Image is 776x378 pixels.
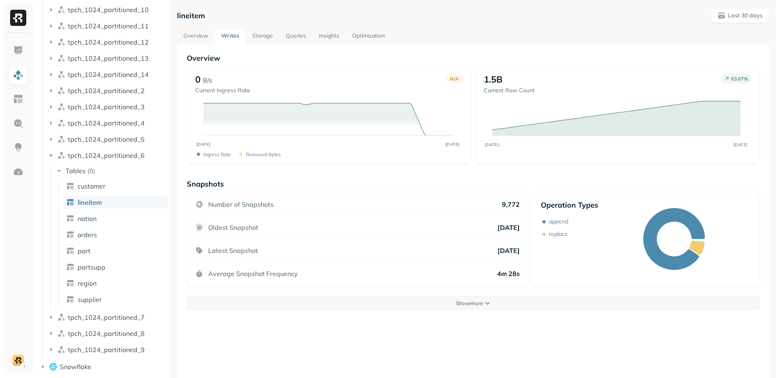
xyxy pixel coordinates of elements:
[728,12,763,19] p: Last 30 days
[47,327,167,340] button: tpch_1024_partitioned_8
[208,246,258,255] p: Latest Snapshot
[215,29,246,44] a: Writes
[13,70,23,80] img: Assets
[498,246,520,255] p: [DATE]
[187,179,224,189] p: Snapshots
[549,230,568,238] p: replace
[66,231,74,239] img: table
[63,228,168,241] a: orders
[66,279,74,287] img: table
[498,223,520,231] p: [DATE]
[57,103,65,111] img: namespace
[13,167,23,177] img: Optimization
[66,214,74,223] img: table
[68,151,145,159] span: tpch_1024_partitioned_6
[63,244,168,257] a: part
[484,87,535,94] p: Current Row Count
[78,279,97,287] span: region
[47,133,167,146] button: tpch_1024_partitioned_5
[47,343,167,356] button: tpch_1024_partitioned_9
[66,295,74,304] img: table
[68,346,145,354] span: tpch_1024_partitioned_9
[68,22,149,30] span: tpch_1024_partitioned_11
[78,214,97,223] span: nation
[203,151,231,157] p: Ingress Rate
[731,76,748,82] p: 63.67 %
[47,84,167,97] button: tpch_1024_partitioned_2
[484,74,502,85] p: 1.5B
[57,119,65,127] img: namespace
[68,87,145,95] span: tpch_1024_partitioned_2
[208,200,274,208] p: Number of Snapshots
[177,29,215,44] a: Overview
[196,142,211,147] tspan: [DATE]
[279,29,312,44] a: Queries
[63,212,168,225] a: nation
[57,70,65,79] img: namespace
[47,149,167,162] button: tpch_1024_partitioned_6
[57,313,65,321] img: namespace
[57,87,65,95] img: namespace
[246,151,281,157] p: Removed bytes
[78,231,97,239] span: orders
[57,38,65,46] img: namespace
[65,167,86,175] span: Tables
[68,38,149,46] span: tpch_1024_partitioned_12
[66,198,74,206] img: table
[78,295,102,304] span: supplier
[195,74,200,85] p: 0
[195,87,250,94] p: Current Ingress Rate
[78,263,105,271] span: partsupp
[346,29,391,44] a: Optimization
[734,142,748,147] tspan: [DATE]
[63,261,168,274] a: partsupp
[68,119,145,127] span: tpch_1024_partitioned_4
[47,100,167,113] button: tpch_1024_partitioned_3
[57,6,65,14] img: namespace
[78,198,102,206] span: lineitem
[87,167,95,175] p: ( 8 )
[49,363,57,370] img: root
[13,142,23,153] img: Insights
[312,29,346,44] a: Insights
[39,360,167,373] button: Snowflake
[711,8,770,23] button: Last 30 days
[66,182,74,190] img: table
[208,270,298,278] p: Average Snapshot Frequency
[502,200,520,208] p: 9,772
[57,346,65,354] img: namespace
[203,75,212,85] p: B/s
[63,277,168,290] a: region
[47,68,167,81] button: tpch_1024_partitioned_14
[541,200,598,210] p: Operation Types
[78,247,91,255] span: part
[47,52,167,65] button: tpch_1024_partitioned_13
[68,135,145,143] span: tpch_1024_partitioned_5
[68,54,149,62] span: tpch_1024_partitioned_13
[497,270,520,278] p: 4m 28s
[13,118,23,129] img: Query Explorer
[66,263,74,271] img: table
[78,182,105,190] span: customer
[450,76,459,82] p: N/A
[68,313,145,321] span: tpch_1024_partitioned_7
[68,103,145,111] span: tpch_1024_partitioned_3
[246,29,279,44] a: Storage
[10,10,26,26] img: Ryft
[57,54,65,62] img: namespace
[549,218,568,225] p: append
[13,45,23,56] img: Dashboard
[55,164,168,177] button: Tables(8)
[177,11,205,20] p: lineitem
[57,151,65,159] img: namespace
[187,53,760,63] p: Overview
[63,293,168,306] a: supplier
[63,196,168,209] a: lineitem
[68,329,145,338] span: tpch_1024_partitioned_8
[13,355,24,366] img: demo
[445,142,460,147] tspan: [DATE]
[60,363,91,371] span: Snowflake
[57,22,65,30] img: namespace
[68,6,149,14] span: tpch_1024_partitioned_10
[63,180,168,193] a: customer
